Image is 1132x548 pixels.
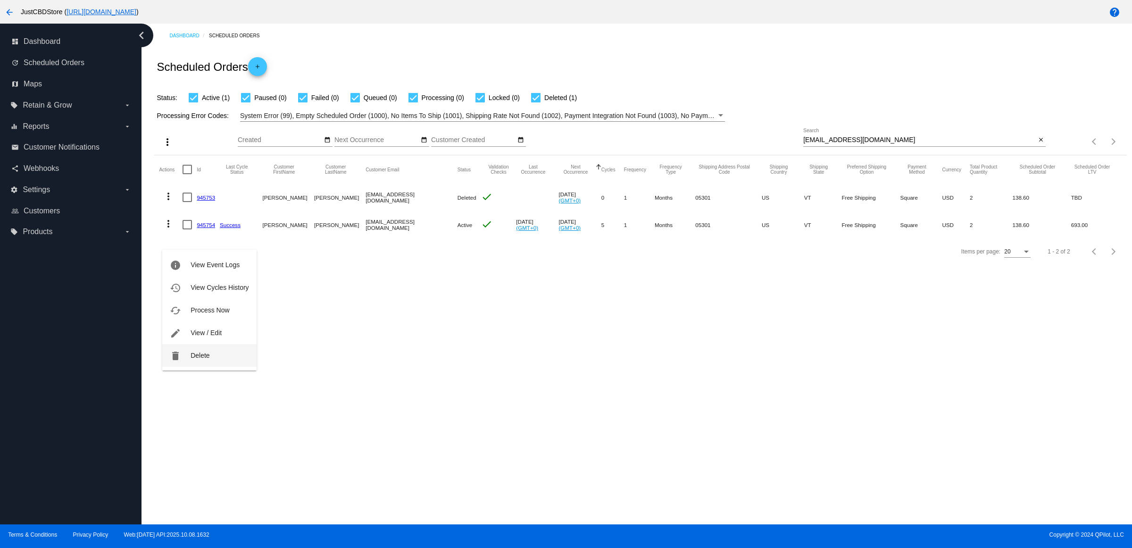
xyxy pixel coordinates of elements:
span: View Event Logs [191,261,240,269]
mat-icon: info [170,260,181,271]
span: View / Edit [191,329,222,337]
span: Delete [191,352,209,359]
span: View Cycles History [191,284,249,291]
span: Process Now [191,306,229,314]
mat-icon: edit [170,328,181,339]
mat-icon: history [170,282,181,294]
mat-icon: delete [170,350,181,362]
mat-icon: cached [170,305,181,316]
